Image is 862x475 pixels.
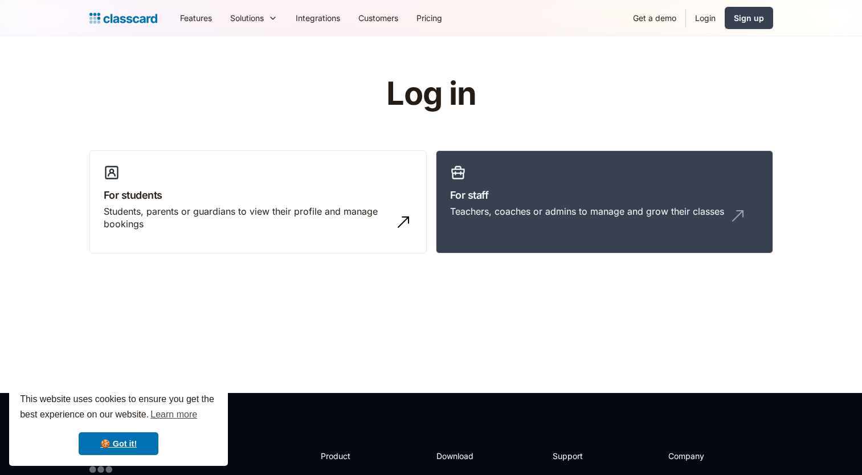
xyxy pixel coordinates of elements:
[89,10,157,26] a: home
[450,187,759,203] h3: For staff
[221,5,287,31] div: Solutions
[79,432,158,455] a: dismiss cookie message
[250,76,612,112] h1: Log in
[287,5,349,31] a: Integrations
[436,150,773,254] a: For staffTeachers, coaches or admins to manage and grow their classes
[104,187,412,203] h3: For students
[20,392,217,423] span: This website uses cookies to ensure you get the best experience on our website.
[149,406,199,423] a: learn more about cookies
[9,382,228,466] div: cookieconsent
[230,12,264,24] div: Solutions
[321,450,382,462] h2: Product
[734,12,764,24] div: Sign up
[171,5,221,31] a: Features
[407,5,451,31] a: Pricing
[668,450,744,462] h2: Company
[624,5,685,31] a: Get a demo
[686,5,725,31] a: Login
[89,150,427,254] a: For studentsStudents, parents or guardians to view their profile and manage bookings
[725,7,773,29] a: Sign up
[436,450,483,462] h2: Download
[104,205,390,231] div: Students, parents or guardians to view their profile and manage bookings
[450,205,724,218] div: Teachers, coaches or admins to manage and grow their classes
[553,450,599,462] h2: Support
[349,5,407,31] a: Customers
